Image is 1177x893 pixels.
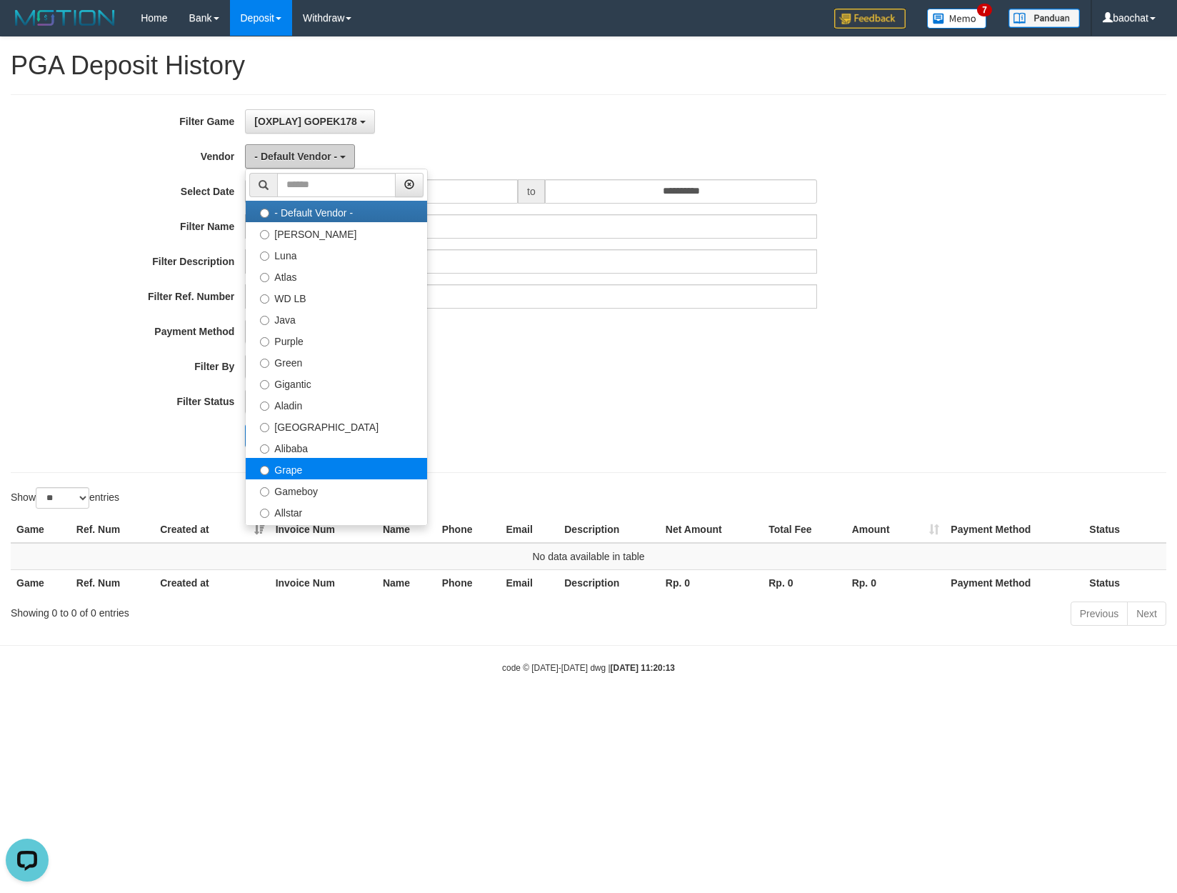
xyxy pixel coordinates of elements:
th: Email [500,569,559,596]
th: Ref. Num [71,569,154,596]
th: Invoice Num [270,517,377,543]
th: Rp. 0 [846,569,946,596]
th: Game [11,569,71,596]
input: - Default Vendor - [260,209,269,218]
button: [OXPLAY] GOPEK178 [245,109,374,134]
label: [GEOGRAPHIC_DATA] [246,415,427,436]
input: Atlas [260,273,269,282]
a: Next [1127,602,1166,626]
input: Aladin [260,401,269,411]
label: Purple [246,329,427,351]
a: Previous [1071,602,1128,626]
label: Alibaba [246,436,427,458]
select: Showentries [36,487,89,509]
th: Status [1083,569,1166,596]
img: panduan.png [1008,9,1080,28]
button: Open LiveChat chat widget [6,6,49,49]
th: Name [377,569,436,596]
label: Aladin [246,394,427,415]
span: [OXPLAY] GOPEK178 [254,116,356,127]
label: Xtr [246,522,427,544]
div: Showing 0 to 0 of 0 entries [11,600,480,620]
img: Feedback.jpg [834,9,906,29]
th: Ref. Num [71,517,154,543]
th: Created at: activate to sort column ascending [154,517,269,543]
span: - Default Vendor - [254,151,337,162]
input: Allstar [260,509,269,518]
th: Payment Method [945,569,1083,596]
input: Java [260,316,269,325]
input: Gigantic [260,380,269,389]
th: Phone [436,517,501,543]
th: Email [500,517,559,543]
span: 7 [977,4,992,16]
input: Luna [260,251,269,261]
strong: [DATE] 11:20:13 [611,663,675,673]
th: Net Amount [660,517,763,543]
th: Description [559,517,660,543]
label: WD LB [246,286,427,308]
th: Invoice Num [270,569,377,596]
input: Grape [260,466,269,475]
span: to [518,179,545,204]
input: Purple [260,337,269,346]
input: Alibaba [260,444,269,454]
th: Name [377,517,436,543]
label: Allstar [246,501,427,522]
th: Game [11,517,71,543]
th: Status [1083,517,1166,543]
input: [GEOGRAPHIC_DATA] [260,423,269,432]
label: Show entries [11,487,119,509]
input: WD LB [260,294,269,304]
th: Total Fee [763,517,846,543]
label: Atlas [246,265,427,286]
label: Luna [246,244,427,265]
th: Amount: activate to sort column ascending [846,517,946,543]
small: code © [DATE]-[DATE] dwg | [502,663,675,673]
img: MOTION_logo.png [11,7,119,29]
img: Button%20Memo.svg [927,9,987,29]
h1: PGA Deposit History [11,51,1166,80]
th: Payment Method [945,517,1083,543]
th: Phone [436,569,501,596]
th: Created at [154,569,269,596]
button: - Default Vendor - [245,144,355,169]
td: No data available in table [11,543,1166,570]
label: Grape [246,458,427,479]
th: Rp. 0 [763,569,846,596]
label: - Default Vendor - [246,201,427,222]
input: [PERSON_NAME] [260,230,269,239]
label: Green [246,351,427,372]
label: Gigantic [246,372,427,394]
input: Gameboy [260,487,269,497]
input: Green [260,359,269,368]
label: Java [246,308,427,329]
label: Gameboy [246,479,427,501]
label: [PERSON_NAME] [246,222,427,244]
th: Description [559,569,660,596]
th: Rp. 0 [660,569,763,596]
